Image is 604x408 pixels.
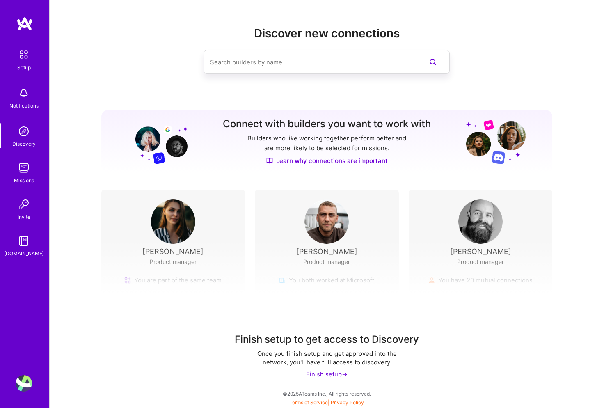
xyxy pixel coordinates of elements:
img: logo [16,16,33,31]
div: Invite [18,213,30,221]
img: Grow your network [466,119,526,164]
div: Setup [17,63,31,72]
div: Notifications [9,101,39,110]
img: Discover [266,157,273,164]
img: setup [15,46,32,63]
img: User Avatar [458,199,503,244]
div: © 2025 ATeams Inc., All rights reserved. [49,383,604,404]
a: Terms of Service [289,399,328,406]
img: teamwork [16,160,32,176]
div: Discovery [12,140,36,148]
span: | [289,399,364,406]
a: Privacy Policy [331,399,364,406]
img: User Avatar [151,199,195,244]
img: Invite [16,196,32,213]
div: [DOMAIN_NAME] [4,249,44,258]
h3: Connect with builders you want to work with [223,118,431,130]
img: User Avatar [304,199,349,244]
i: icon SearchPurple [428,57,438,67]
img: bell [16,85,32,101]
img: guide book [16,233,32,249]
input: Search builders by name [210,52,410,73]
div: Once you finish setup and get approved into the network, you'll have full access to discovery. [245,349,409,367]
h2: Discover new connections [101,27,553,40]
img: discovery [16,123,32,140]
p: Builders who like working together perform better and are more likely to be selected for missions. [246,133,408,153]
img: Grow your network [128,119,188,164]
img: User Avatar [16,375,32,392]
a: Learn why connections are important [266,156,388,165]
div: Finish setup to get access to Discovery [235,333,419,346]
div: Finish setup -> [306,370,348,378]
div: Missions [14,176,34,185]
